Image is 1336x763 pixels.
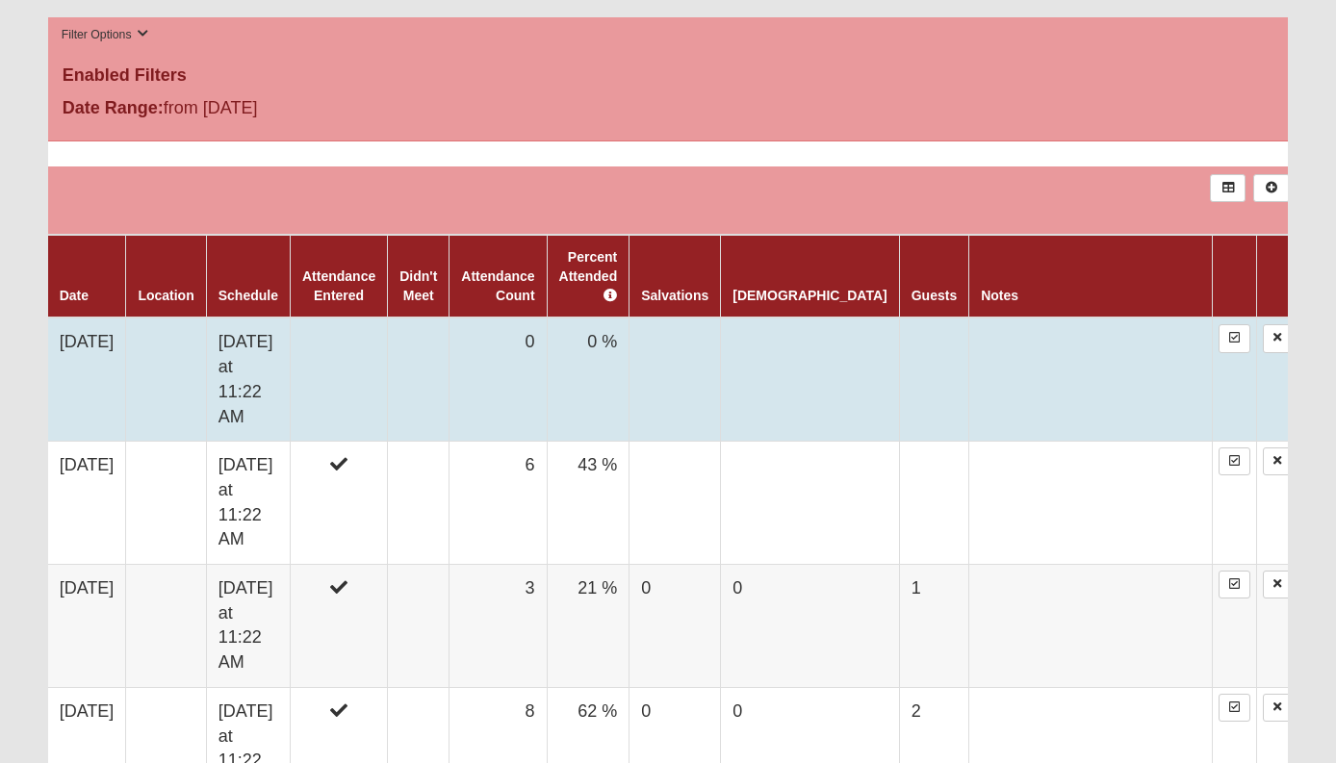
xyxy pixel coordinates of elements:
[1263,447,1292,475] a: Delete
[450,565,547,688] td: 3
[1253,174,1289,202] a: Alt+N
[218,288,278,303] a: Schedule
[629,235,721,318] th: Salvations
[721,235,899,318] th: [DEMOGRAPHIC_DATA]
[56,25,155,45] button: Filter Options
[1210,174,1246,202] a: Export to Excel
[206,565,290,688] td: [DATE] at 11:22 AM
[48,442,126,565] td: [DATE]
[1219,571,1250,598] a: Enter Attendance
[1263,571,1292,598] a: Delete
[1219,324,1250,352] a: Enter Attendance
[399,268,437,303] a: Didn't Meet
[629,565,721,688] td: 0
[899,235,968,318] th: Guests
[559,249,618,303] a: Percent Attended
[899,565,968,688] td: 1
[1263,694,1292,722] a: Delete
[48,318,126,441] td: [DATE]
[547,442,629,565] td: 43 %
[48,565,126,688] td: [DATE]
[450,318,547,441] td: 0
[138,288,193,303] a: Location
[450,442,547,565] td: 6
[48,95,462,126] div: from [DATE]
[60,288,89,303] a: Date
[206,318,290,441] td: [DATE] at 11:22 AM
[1263,324,1292,352] a: Delete
[461,268,534,303] a: Attendance Count
[981,288,1018,303] a: Notes
[1219,447,1250,475] a: Enter Attendance
[63,95,164,121] label: Date Range:
[63,65,1274,87] h4: Enabled Filters
[206,442,290,565] td: [DATE] at 11:22 AM
[547,318,629,441] td: 0 %
[721,565,899,688] td: 0
[302,268,375,303] a: Attendance Entered
[1219,694,1250,722] a: Enter Attendance
[547,565,629,688] td: 21 %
